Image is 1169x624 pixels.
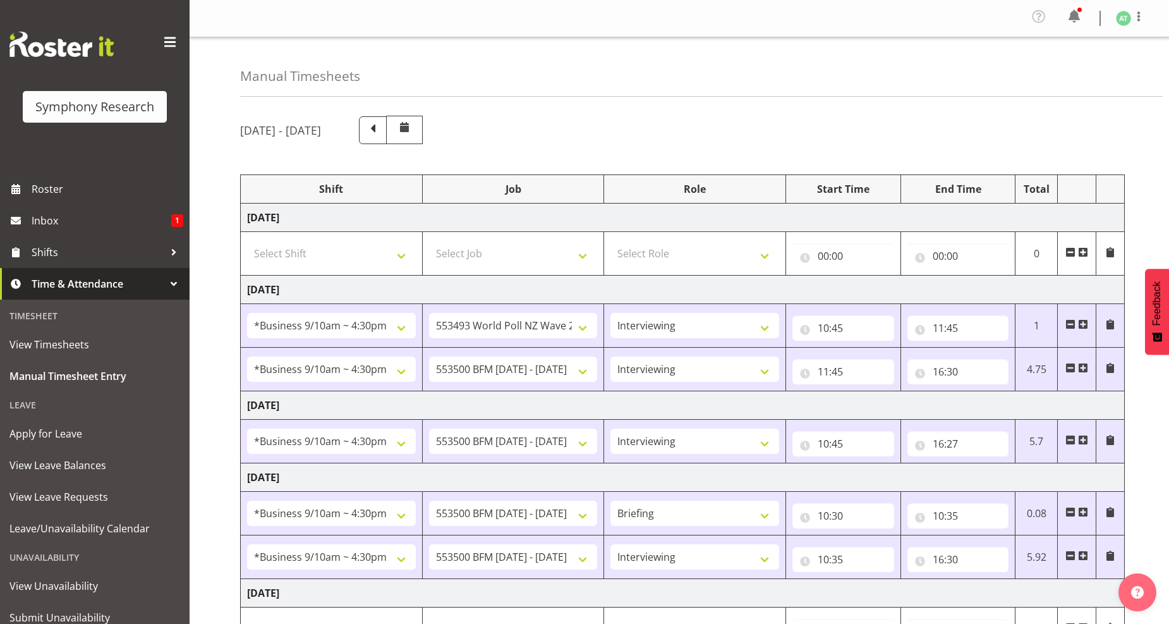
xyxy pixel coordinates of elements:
[3,418,186,450] a: Apply for Leave
[907,359,1009,384] input: Click to select...
[3,544,186,570] div: Unavailability
[3,570,186,602] a: View Unavailability
[35,97,154,116] div: Symphony Research
[9,32,114,57] img: Rosterit website logo
[240,123,321,137] h5: [DATE] - [DATE]
[1151,281,1163,326] span: Feedback
[1015,232,1058,276] td: 0
[1116,11,1131,26] img: angela-tunnicliffe1838.jpg
[241,276,1125,304] td: [DATE]
[1015,420,1058,463] td: 5.7
[907,243,1009,269] input: Click to select...
[3,329,186,360] a: View Timesheets
[240,69,360,83] h4: Manual Timesheets
[429,181,598,197] div: Job
[1015,535,1058,579] td: 5.92
[3,513,186,544] a: Leave/Unavailability Calendar
[1015,492,1058,535] td: 0.08
[1015,304,1058,348] td: 1
[3,392,186,418] div: Leave
[792,359,894,384] input: Click to select...
[3,360,186,392] a: Manual Timesheet Entry
[241,579,1125,608] td: [DATE]
[1145,269,1169,355] button: Feedback - Show survey
[9,519,180,538] span: Leave/Unavailability Calendar
[792,243,894,269] input: Click to select...
[1022,181,1051,197] div: Total
[907,431,1009,456] input: Click to select...
[3,481,186,513] a: View Leave Requests
[9,335,180,354] span: View Timesheets
[9,456,180,475] span: View Leave Balances
[9,367,180,386] span: Manual Timesheet Entry
[32,243,164,262] span: Shifts
[792,547,894,572] input: Click to select...
[907,547,1009,572] input: Click to select...
[610,181,779,197] div: Role
[241,391,1125,420] td: [DATE]
[32,274,164,293] span: Time & Attendance
[907,503,1009,529] input: Click to select...
[247,181,416,197] div: Shift
[171,214,183,227] span: 1
[9,577,180,596] span: View Unavailability
[907,315,1009,341] input: Click to select...
[907,181,1009,197] div: End Time
[792,181,894,197] div: Start Time
[1015,348,1058,391] td: 4.75
[3,303,186,329] div: Timesheet
[3,450,186,481] a: View Leave Balances
[32,180,183,199] span: Roster
[9,487,180,506] span: View Leave Requests
[32,211,171,230] span: Inbox
[9,424,180,443] span: Apply for Leave
[241,204,1125,232] td: [DATE]
[241,463,1125,492] td: [DATE]
[792,315,894,341] input: Click to select...
[792,431,894,456] input: Click to select...
[1131,586,1144,599] img: help-xxl-2.png
[792,503,894,529] input: Click to select...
